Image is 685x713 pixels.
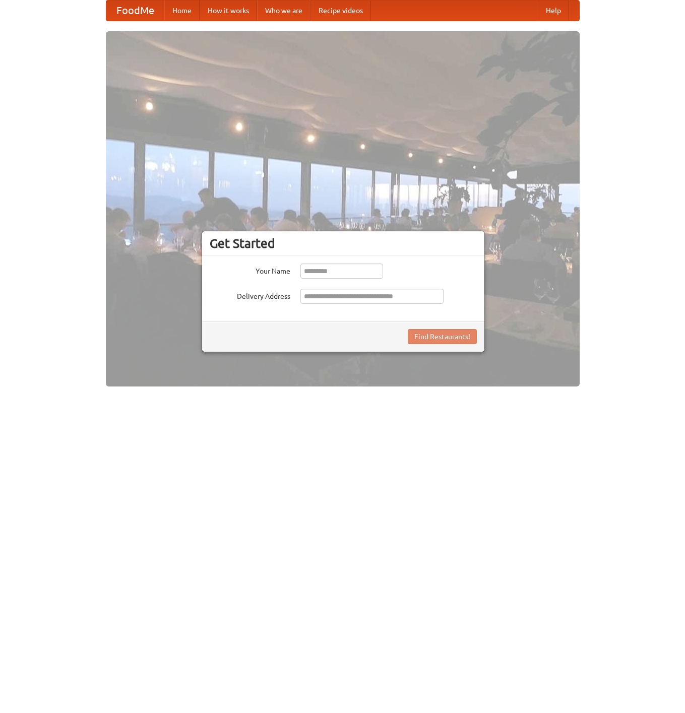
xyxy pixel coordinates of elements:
[538,1,569,21] a: Help
[210,289,290,301] label: Delivery Address
[200,1,257,21] a: How it works
[164,1,200,21] a: Home
[210,236,477,251] h3: Get Started
[210,264,290,276] label: Your Name
[257,1,310,21] a: Who we are
[310,1,371,21] a: Recipe videos
[106,1,164,21] a: FoodMe
[408,329,477,344] button: Find Restaurants!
